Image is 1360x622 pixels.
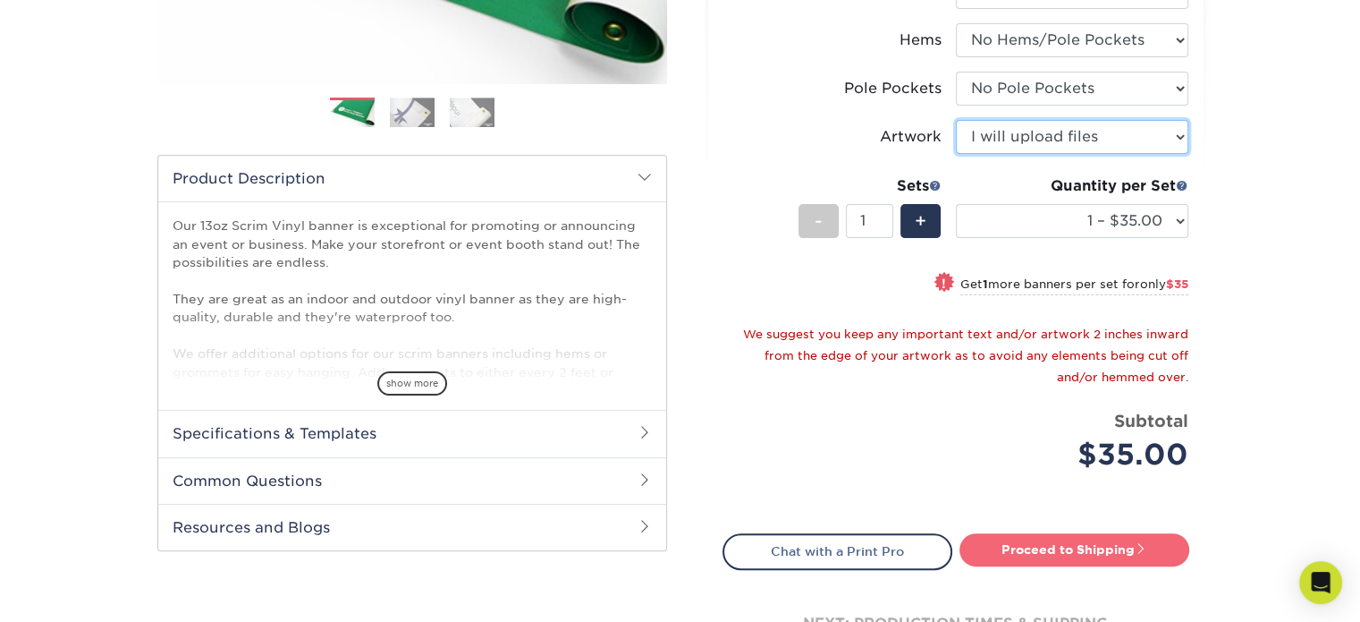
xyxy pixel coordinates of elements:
[377,371,447,396] span: show more
[743,328,1188,384] small: We suggest you keep any important text and/or artwork 2 inches inward from the edge of your artwo...
[956,175,1188,197] div: Quantity per Set
[960,277,1188,295] small: Get more banners per set for
[1140,277,1188,291] span: only
[1299,561,1342,604] div: Open Intercom Messenger
[844,78,942,99] div: Pole Pockets
[983,277,988,291] strong: 1
[173,217,652,618] p: Our 13oz Scrim Vinyl banner is exceptional for promoting or announcing an event or business. Make...
[158,504,666,550] h2: Resources and Blogs
[390,98,435,127] img: Banners 02
[1114,411,1188,430] strong: Subtotal
[722,533,952,569] a: Chat with a Print Pro
[798,175,942,197] div: Sets
[900,30,942,51] div: Hems
[880,126,942,148] div: Artwork
[158,410,666,456] h2: Specifications & Templates
[815,208,823,234] span: -
[158,457,666,504] h2: Common Questions
[330,98,375,129] img: Banners 01
[1166,277,1188,291] span: $35
[959,533,1189,566] a: Proceed to Shipping
[158,156,666,201] h2: Product Description
[942,274,946,293] span: !
[450,98,494,127] img: Banners 03
[969,433,1188,476] div: $35.00
[915,208,926,234] span: +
